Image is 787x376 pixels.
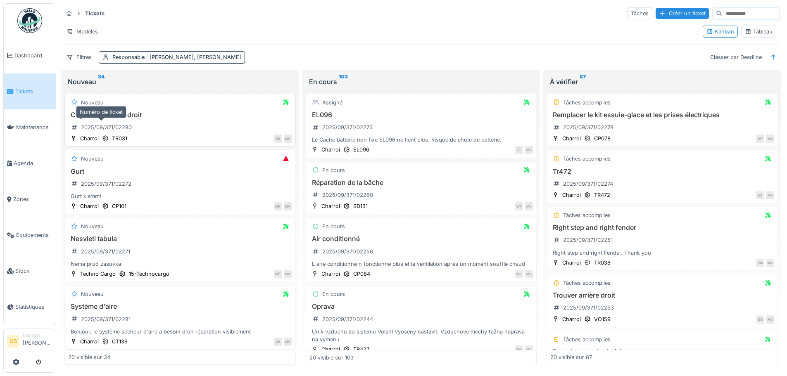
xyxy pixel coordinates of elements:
h3: Clignoteur arriere droit [68,111,292,119]
li: GS [7,335,19,348]
div: CP084 [353,270,370,278]
div: Unik vzduchu zo sistemu Volant vyoseny nastavit. Vzduchove mechy ťažna naprava na vymenu [309,328,533,343]
div: 2025/09/371/02274 [563,180,613,188]
div: Tâches accomplies [563,211,611,219]
div: Tâches accomplies [563,279,611,287]
div: 20 visible sur 34 [68,354,110,362]
a: GS Manager[PERSON_NAME] [7,332,52,352]
span: Zones [13,195,52,203]
div: MV [525,146,533,154]
div: Charroi [321,345,340,353]
div: 2025/09/371/02256 [322,248,373,255]
div: 2025/09/371/02244 [322,315,373,323]
div: TR472 [594,191,610,199]
div: CP101 [112,202,126,210]
div: Charroi [562,315,581,323]
div: Créer un ticket [656,8,709,19]
div: L aire conditionné n fonctionne plus et la ventilation après un moment souffle chaud [309,260,533,268]
h3: Remplacer main de frère rouge [550,348,774,356]
div: DR [274,135,282,143]
sup: 87 [580,77,586,87]
div: 2025/09/371/02275 [322,123,373,131]
a: Stock [4,253,56,289]
div: Tableau [745,28,773,35]
div: Charroi [321,146,340,154]
span: Tickets [15,87,52,95]
a: Statistiques [4,289,56,325]
div: MV [284,338,292,346]
span: Agenda [14,159,52,167]
div: Charroi [321,202,340,210]
div: Modèles [63,26,102,38]
div: WT [515,202,523,210]
div: MV [525,270,533,278]
div: EL096 [353,146,369,154]
h3: Tr472 [550,168,774,175]
div: Charroi [562,259,581,267]
div: 2025/09/371/02278 [563,123,613,131]
a: Maintenance [4,109,56,145]
h3: Système d'aire [68,303,292,310]
div: Charroi [562,191,581,199]
div: Responsable [112,53,241,61]
div: Nema prud zasuvka [68,260,292,268]
div: CP078 [594,135,611,142]
div: Charroi [321,270,340,278]
span: Statistiques [15,303,52,311]
div: MK [274,202,282,210]
div: ES [756,191,764,199]
span: Stock [15,267,52,275]
div: MJ [515,270,523,278]
li: [PERSON_NAME] [23,332,52,350]
div: Le Cache batterie non fixe EL096 ne tient plus. Risque de chute de batterie. [309,136,533,144]
div: 2025/09/371/02280 [81,123,132,131]
h3: Trouver arrière droit [550,291,774,299]
div: MV [766,315,774,324]
div: Bonjour, le système sécheur d'aire a besoin d'un réparation visiblement [68,328,292,336]
a: Agenda [4,145,56,181]
div: 20 visible sur 87 [550,354,592,362]
strong: Tickets [82,9,108,17]
div: TR427 [353,345,369,353]
div: SD131 [353,202,368,210]
div: En cours [322,290,345,298]
div: WT [756,135,764,143]
div: En cours [322,222,345,230]
div: MV [284,135,292,143]
div: Kanban [706,28,734,35]
div: En cours [322,166,345,174]
div: MV [766,259,774,267]
div: DB [274,338,282,346]
div: Tâches accomplies [563,99,611,106]
div: 2025/09/371/02251 [563,236,613,244]
div: À vérifier [550,77,775,87]
div: Charroi [80,338,99,345]
div: 2025/09/371/02281 [81,315,131,323]
div: MV [284,202,292,210]
div: Charroi [562,135,581,142]
a: Équipements [4,217,56,253]
div: Nouveau [81,155,104,163]
h3: Oprava [309,303,533,310]
div: 20 visible sur 103 [309,354,354,362]
div: Nouveau [81,290,104,298]
div: Right step and right Fender. Thank you [550,249,774,257]
h3: Réparation de la bâche [309,179,533,187]
h3: EL096 [309,111,533,119]
h3: Remplacer le kit essuie-glace et les prises électriques [550,111,774,119]
div: TR038 [594,259,611,267]
div: Nouveau [81,99,104,106]
div: Manager [23,332,52,338]
div: MV [525,345,533,354]
h3: Air conditionné [309,235,533,243]
div: GS [756,315,764,324]
div: JT [515,146,523,154]
a: Zones [4,181,56,217]
h3: Right step and right fender [550,224,774,232]
div: MČ [274,270,282,278]
div: PM [515,345,523,354]
sup: 103 [339,77,348,87]
div: 2025/09/371/02260 [322,191,373,199]
div: Classer par Deadline [706,51,766,63]
div: 2025/09/371/02253 [563,304,614,312]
